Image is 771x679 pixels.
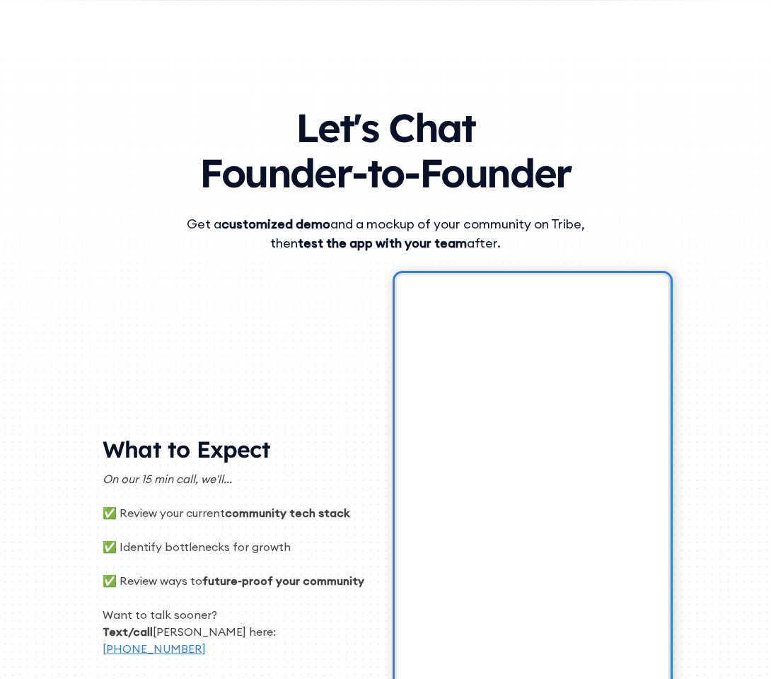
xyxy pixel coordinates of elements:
h2: What to Expect [103,435,374,470]
p: ‍ [103,589,374,606]
p: ✅ Review your current [103,504,374,521]
p: ‍ [103,487,374,504]
p: ‍ [103,521,374,538]
strong: Text/call [103,625,153,639]
strong: test the app with your team [298,235,467,251]
em: On our 15 min call, we'll... [103,472,232,486]
strong: customized demo [221,216,330,232]
strong: community tech stack [225,506,350,520]
p: ‍ [PERSON_NAME] here: [103,623,374,640]
h1: Let's Chat Founder-to-Founder [34,91,737,203]
div: Get a and a mockup of your community on Tribe, then after. [159,214,612,253]
p: ‍ [103,555,374,572]
a: [PHONE_NUMBER] [103,642,206,656]
p: ✅ Review ways to [103,572,374,589]
p: Want to talk sooner? [103,606,374,623]
p: ✅ Identify bottlenecks for growth [103,538,374,555]
strong: future-proof your community [202,574,364,588]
